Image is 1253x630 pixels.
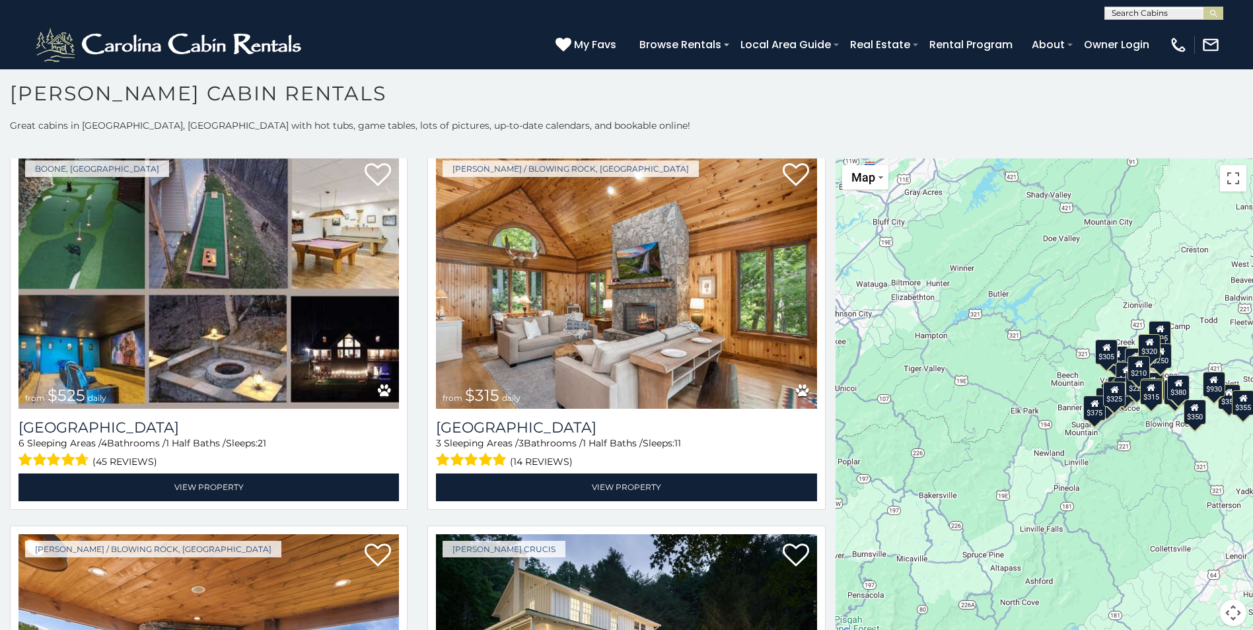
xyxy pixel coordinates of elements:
span: 6 [18,437,24,449]
div: $525 [1149,321,1171,346]
img: Chimney Island [436,154,816,409]
div: $375 [1083,396,1106,421]
div: $305 [1095,339,1118,365]
a: [PERSON_NAME] / Blowing Rock, [GEOGRAPHIC_DATA] [25,541,281,557]
span: (45 reviews) [92,453,157,470]
a: Add to favorites [365,162,391,190]
div: $695 [1164,380,1186,405]
span: (14 reviews) [510,453,573,470]
a: Browse Rentals [633,33,728,56]
h3: Wildlife Manor [18,419,399,437]
span: from [443,393,462,403]
span: daily [88,393,106,403]
span: 3 [519,437,524,449]
a: Local Area Guide [734,33,838,56]
div: $355 [1218,384,1240,409]
button: Map camera controls [1220,600,1246,626]
span: 3 [436,437,441,449]
a: Chimney Island from $315 daily [436,154,816,409]
span: 1 Half Baths / [166,437,226,449]
div: $565 [1125,348,1147,373]
a: [GEOGRAPHIC_DATA] [436,419,816,437]
div: $930 [1203,372,1225,397]
span: Map [851,170,875,184]
span: My Favs [574,36,616,53]
a: [PERSON_NAME] / Blowing Rock, [GEOGRAPHIC_DATA] [443,160,699,177]
div: $325 [1103,382,1126,407]
div: $210 [1128,356,1150,381]
span: 1 Half Baths / [583,437,643,449]
span: 11 [674,437,681,449]
span: $315 [465,386,499,405]
span: from [25,393,45,403]
div: $225 [1126,371,1148,396]
a: Boone, [GEOGRAPHIC_DATA] [25,160,169,177]
a: My Favs [555,36,620,53]
div: $315 [1139,380,1162,405]
a: Rental Program [923,33,1019,56]
a: Owner Login [1077,33,1156,56]
div: $350 [1184,400,1206,425]
div: $320 [1138,334,1161,359]
span: daily [502,393,520,403]
a: About [1025,33,1071,56]
a: Add to favorites [365,542,391,570]
a: [PERSON_NAME] Crucis [443,541,565,557]
a: [GEOGRAPHIC_DATA] [18,419,399,437]
span: $525 [48,386,85,405]
a: Add to favorites [783,162,809,190]
img: mail-regular-white.png [1201,36,1220,54]
img: White-1-2.png [33,25,307,65]
a: View Property [436,473,816,501]
div: Sleeping Areas / Bathrooms / Sleeps: [436,437,816,470]
span: 4 [101,437,107,449]
a: Wildlife Manor from $525 daily [18,154,399,409]
div: Sleeping Areas / Bathrooms / Sleeps: [18,437,399,470]
span: 21 [258,437,266,449]
a: Real Estate [843,33,917,56]
a: Add to favorites [783,542,809,570]
a: View Property [18,473,399,501]
button: Toggle fullscreen view [1220,165,1246,192]
button: Change map style [842,165,888,190]
img: phone-regular-white.png [1169,36,1188,54]
div: $410 [1116,362,1138,387]
div: $395 [1141,372,1163,398]
div: $480 [1140,378,1163,403]
div: $380 [1167,375,1190,400]
h3: Chimney Island [436,419,816,437]
img: Wildlife Manor [18,154,399,409]
div: $395 [1114,377,1136,402]
div: $250 [1149,343,1172,368]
